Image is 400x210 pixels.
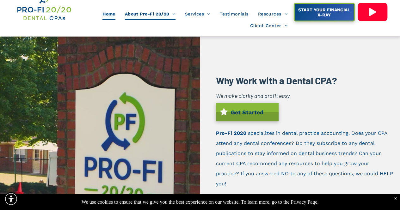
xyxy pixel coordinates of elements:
[245,20,292,32] a: Client Center
[394,196,397,201] div: Dismiss notification
[294,3,355,21] a: START YOUR FINANCIAL X-RAY
[98,8,120,20] a: Home
[216,75,337,86] b: Why Work with a Dental CPA?
[295,4,353,21] span: START YOUR FINANCIAL X-RAY
[215,8,253,20] a: Testimonials
[102,8,115,20] span: Home
[216,130,246,136] a: Pro-Fi 2020
[120,8,180,20] a: About Pro-Fi 20/20
[180,8,215,20] a: Services
[216,130,393,187] span: specializes in dental practice accounting. Does your CPA attend any dental conferences? Do they s...
[253,8,292,20] a: Resources
[216,103,279,121] a: Get Started
[216,92,291,99] i: We make clarity and profit easy.
[229,106,266,119] span: Get Started
[4,192,18,206] div: Accessibility Menu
